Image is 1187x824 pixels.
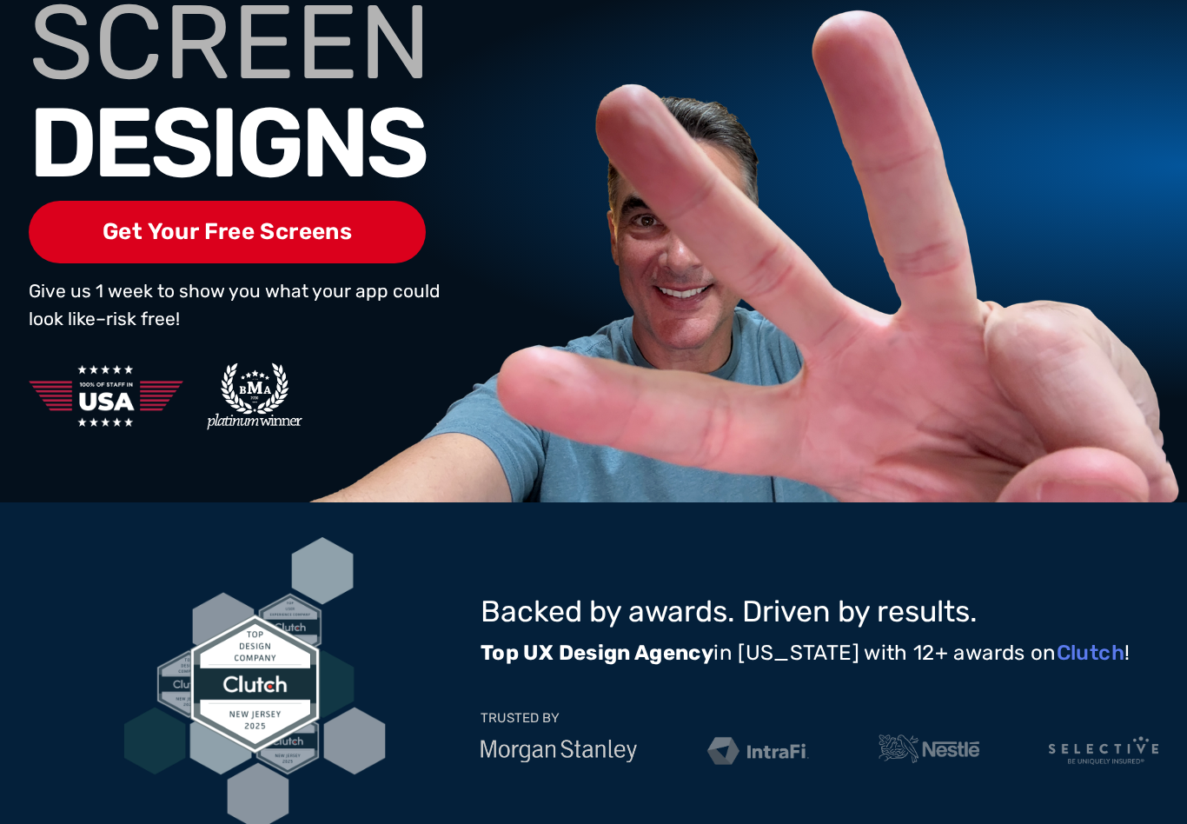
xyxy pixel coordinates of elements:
p: Give us 1 week to show you what your app could look like–risk free! [29,278,444,333]
h1: DESIGNS [29,101,522,188]
span: Get Your Free Screens [29,202,426,265]
span: Backed by awards. Driven by results. [481,595,978,630]
strong: Top UX Design Agency [481,641,713,666]
p: TRUSTED BY [481,713,560,726]
p: in [US_STATE] with 12+ awards on ! [481,640,1158,668]
a: Clutch [1057,641,1124,666]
